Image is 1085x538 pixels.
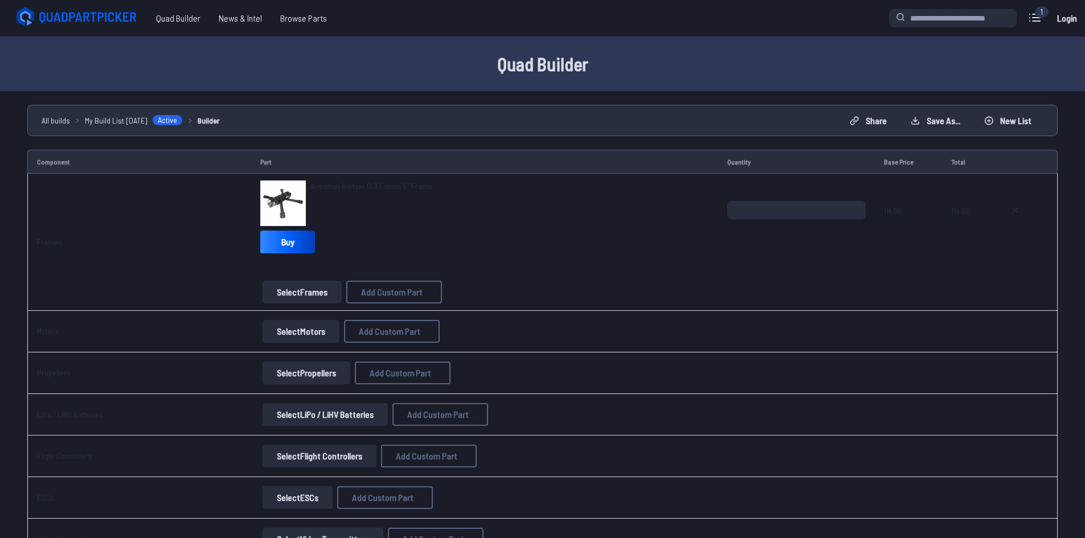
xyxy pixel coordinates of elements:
a: Quad Builder [147,7,210,30]
a: Login [1053,7,1080,30]
a: SelectLiPo / LiHV Batteries [260,403,390,426]
button: SelectMotors [263,320,339,343]
button: Add Custom Part [381,445,477,467]
td: Component [27,150,251,174]
button: SelectFrames [263,281,342,303]
button: SelectESCs [263,486,333,509]
a: Motors [37,326,59,336]
a: SelectFlight Controllers [260,445,379,467]
a: News & Intel [210,7,271,30]
a: SelectMotors [260,320,342,343]
span: Add Custom Part [359,327,420,336]
button: Add Custom Part [392,403,488,426]
span: 114.00 [951,201,983,256]
button: Add Custom Part [355,362,451,384]
td: Base Price [875,150,941,174]
button: Add Custom Part [346,281,442,303]
td: Quantity [718,150,875,174]
a: ESCs [37,492,54,502]
a: SelectFrames [260,281,344,303]
a: Frames [37,237,62,247]
a: Builder [198,114,220,126]
a: Browse Parts [271,7,336,30]
button: SelectLiPo / LiHV Batteries [263,403,388,426]
a: My Build List [DATE]Active [85,114,183,126]
h1: Quad Builder [178,50,907,77]
a: Buy [260,231,315,253]
span: Add Custom Part [370,368,431,377]
span: Armattan Badger DJI Edition 6" Frame [310,181,432,191]
span: Add Custom Part [361,288,423,297]
a: Armattan Badger DJI Edition 6" Frame [310,180,432,192]
span: Active [152,114,183,126]
a: LiPo / LiHV Batteries [37,409,103,419]
a: SelectESCs [260,486,335,509]
span: Add Custom Part [352,493,413,502]
button: Share [840,112,896,130]
a: SelectPropellers [260,362,353,384]
a: Flight Controllers [37,451,92,461]
img: image [260,180,306,226]
span: Add Custom Part [396,451,457,461]
button: Save as... [901,112,970,130]
span: My Build List [DATE] [85,114,148,126]
button: SelectPropellers [263,362,350,384]
span: Add Custom Part [407,410,469,419]
a: Propellers [37,368,71,377]
td: Total [942,150,992,174]
td: Part [251,150,718,174]
button: Add Custom Part [344,320,440,343]
button: Add Custom Part [337,486,433,509]
button: SelectFlight Controllers [263,445,376,467]
div: 1 [1035,6,1049,18]
button: New List [975,112,1041,130]
a: All builds [42,114,70,126]
span: 114.00 [884,201,932,256]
